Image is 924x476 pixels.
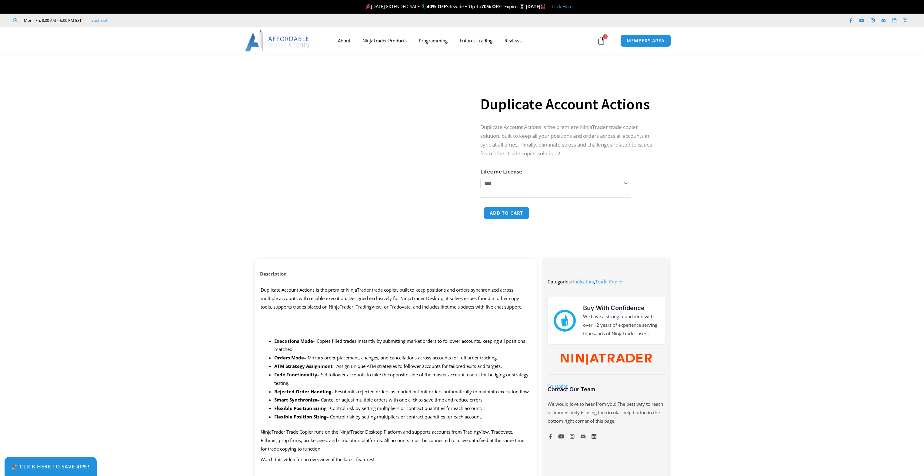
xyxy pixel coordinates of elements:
[274,414,326,420] b: Flexible Position Sizing
[499,34,528,48] a: Reviews
[261,456,374,462] span: Watch this video for an overview of the latest features!
[245,30,310,51] img: LogoAI | Affordable Indicators – NinjaTrader
[326,405,482,411] span: – Control risk by setting multipliers or contract quantities for each account.
[588,32,615,49] a: 1
[595,279,623,285] a: Trade Copier
[454,34,499,48] a: Futures Trading
[22,17,82,24] span: Mon - Fri: 8:00 AM – 6:00 PM EST
[333,363,502,369] span: – Assign unique ATM strategies to follower accounts for tailored exits and targets.
[274,363,333,369] b: ATM Strategy Assignment
[274,372,317,378] b: Fade Functionality
[480,168,522,175] label: Lifetime License
[365,3,526,9] span: [DATE] EXTENDED SALE 🏌️‍♂️ Sitewide + Up To | Expires
[261,429,524,452] span: NinjaTrader Trade Copier runs on the NinjaTrader Desktop Platform and supports accounts from Trad...
[366,4,371,9] img: 🎉
[274,338,525,352] span: – Copies filled trades instantly by submitting market orders to follower accounts, keeping all po...
[583,312,659,338] p: We have a strong foundation with over 12 years of experience serving thousands of NinjaTrader users.
[274,388,331,395] b: Rejected Order Handling
[274,405,326,411] b: Flexible Position Sizing
[627,38,665,43] span: MEMBERS AREA
[548,400,665,425] p: We would love to hear from you! The best way to reach us immediately is using the circular help b...
[332,34,356,48] a: About
[561,354,652,365] img: NinjaTrader Wordmark color RGB | Affordable Indicators – NinjaTrader
[573,279,594,285] a: Indicators
[332,34,595,48] nav: Menu
[520,4,524,9] img: ⌛
[480,123,657,158] p: Duplicate Account Actions is the premiere NinjaTrader trade copier solution, built to keep all yo...
[480,94,657,115] h1: Duplicate Account Actions
[541,4,545,9] img: 🏭
[554,310,575,332] img: mark thumbs good 43913 | Affordable Indicators – NinjaTrader
[274,338,313,344] b: Executions Mode
[255,268,292,280] a: Description
[356,34,413,48] a: NinjaTrader Products
[483,207,529,219] button: Add to cart
[274,372,529,386] span: – Set follower accounts to take the opposite side of the master account, useful for hedging or st...
[427,3,446,9] strong: 40% OFF
[548,279,572,285] span: Categories:
[583,303,659,312] h3: Buy With Confidence
[548,386,665,393] h3: Contact Our Team
[526,3,545,9] strong: [DATE]
[304,355,498,361] span: – Mirrors order placement, changes, and cancellations across accounts for full order tracking.
[481,3,501,9] strong: 70% OFF
[274,355,304,361] b: Orders Mode
[274,397,317,403] b: Smart Synchronize
[413,34,454,48] a: Programming
[5,457,97,476] a: 🎉 Click Here to save 40%!
[552,3,572,9] a: Click Here
[317,397,484,403] span: – Cancel or adjust multiple orders with one click to save time and reduce errors.
[573,279,623,285] span: ,
[326,414,482,420] span: – Control risk by setting multipliers or contract quantities for each account.
[603,34,608,39] span: 1
[90,17,108,24] a: Trustpilot
[331,388,530,395] span: – Resubmits rejected orders as market or limit orders automatically to maintain execution flow.
[548,383,568,389] a: Trustpilot
[261,287,522,310] span: Duplicate Account Actions is the premier NinjaTrader trade copier, built to keep positions and or...
[261,313,411,322] strong: NinjaTrader Trade Copier Features and Benefits
[620,35,671,47] a: MEMBERS AREA
[12,464,90,469] span: 🎉 Click Here to save 40%!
